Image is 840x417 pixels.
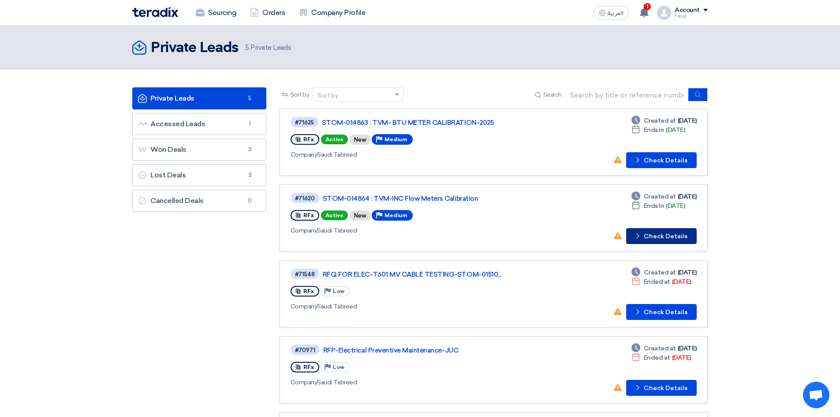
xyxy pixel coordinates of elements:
[803,382,829,408] div: Open chat
[132,7,178,17] img: Teradix logo
[295,347,315,353] div: #70971
[626,304,697,320] button: Check Details
[151,39,239,57] h2: Private Leads
[385,136,407,143] span: Medium
[323,346,544,354] a: RFP-Electrical Preventive Maintenance-JUC
[631,344,697,353] div: [DATE]
[631,192,697,201] div: [DATE]
[626,152,697,168] button: Check Details
[675,14,708,19] div: Faraz
[350,135,371,145] div: New
[608,10,623,16] span: العربية
[291,378,545,387] div: Saudi Tabreed
[291,150,544,159] div: Saudi Tabreed
[594,6,629,20] button: العربية
[631,353,691,362] div: [DATE]
[132,113,266,135] a: Accessed Leads1
[626,228,697,244] button: Check Details
[245,171,255,180] span: 3
[291,151,317,158] span: Company
[333,364,344,370] span: Low
[644,192,676,201] span: Created at
[243,3,292,23] a: Orders
[291,379,317,386] span: Company
[132,164,266,186] a: Lost Deals3
[317,91,338,100] div: Sort by
[132,190,266,212] a: Cancelled Deals0
[322,119,542,127] a: STOM-014863 : TVM- BTU METER CALIBRATION-2025
[333,288,344,294] span: Low
[321,210,348,220] span: Active
[657,6,671,20] img: profile_test.png
[290,90,310,99] span: Sort by
[303,364,314,370] span: RFx
[245,94,255,103] span: 5
[291,226,545,235] div: Saudi Tabreed
[295,120,314,125] div: #71625
[292,3,372,23] a: Company Profile
[644,353,670,362] span: Ended at
[132,139,266,161] a: Won Deals3
[303,288,314,294] span: RFx
[189,3,243,23] a: Sourcing
[543,90,562,99] span: Search
[350,210,371,221] div: New
[644,344,676,353] span: Created at
[321,135,348,144] span: Active
[644,125,665,135] span: Ends In
[644,201,665,210] span: Ends In
[295,195,315,201] div: #71620
[631,116,697,125] div: [DATE]
[291,303,317,310] span: Company
[631,125,685,135] div: [DATE]
[291,302,545,311] div: Saudi Tabreed
[626,380,697,396] button: Check Details
[295,271,315,277] div: #71548
[245,196,255,205] span: 0
[323,270,543,278] a: RFQ FOR ELEC-T601 MV CABLE TESTING-STOM-01510...
[631,277,691,286] div: [DATE]
[245,120,255,128] span: 1
[245,145,255,154] span: 3
[644,116,676,125] span: Created at
[385,212,407,218] span: Medium
[675,7,700,14] div: Account
[246,43,291,53] span: Private Leads
[631,201,685,210] div: [DATE]
[132,87,266,109] a: Private Leads5
[644,268,676,277] span: Created at
[303,212,314,218] span: RFx
[565,88,689,101] input: Search by title or reference number
[631,268,697,277] div: [DATE]
[246,44,249,52] span: 5
[644,3,651,10] span: 1
[303,136,314,143] span: RFx
[323,195,543,203] a: STOM-014864 : TVM-INC Flow Meters Calibration
[644,277,670,286] span: Ended at
[291,227,317,234] span: Company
